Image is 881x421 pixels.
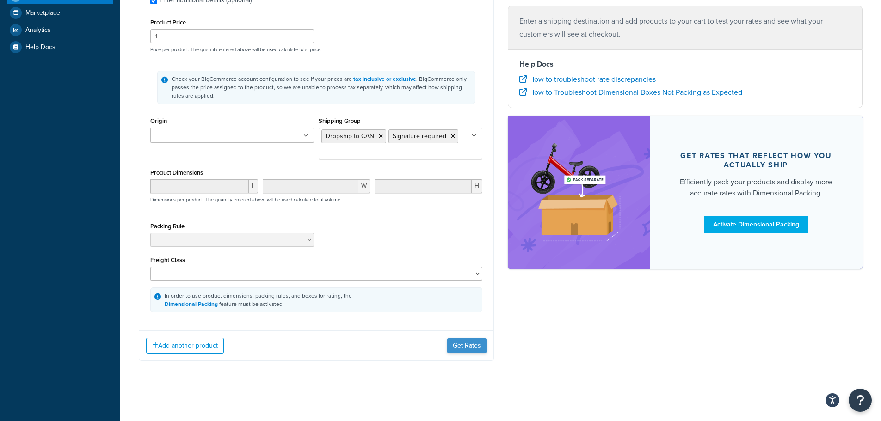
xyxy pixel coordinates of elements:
[249,179,258,193] span: L
[150,169,203,176] label: Product Dimensions
[7,39,113,55] a: Help Docs
[150,19,186,26] label: Product Price
[319,117,361,124] label: Shipping Group
[150,117,167,124] label: Origin
[519,15,851,41] p: Enter a shipping destination and add products to your cart to test your rates and see what your c...
[447,338,487,353] button: Get Rates
[165,292,352,308] div: In order to use product dimensions, packing rules, and boxes for rating, the feature must be acti...
[393,131,446,141] span: Signature required
[519,87,742,98] a: How to Troubleshoot Dimensional Boxes Not Packing as Expected
[172,75,471,100] div: Check your BigCommerce account configuration to see if your prices are . BigCommerce only passes ...
[353,75,416,83] a: tax inclusive or exclusive
[672,177,841,199] div: Efficiently pack your products and display more accurate rates with Dimensional Packing.
[150,223,185,230] label: Packing Rule
[7,5,113,21] a: Marketplace
[326,131,374,141] span: Dropship to CAN
[165,300,218,308] a: Dimensional Packing
[150,256,185,263] label: Freight Class
[25,9,60,17] span: Marketplace
[522,129,636,255] img: feature-image-dim-d40ad3071a2b3c8e08177464837368e35600d3c5e73b18a22c1e4bb210dc32ac.png
[519,74,656,85] a: How to troubleshoot rate discrepancies
[672,151,841,170] div: Get rates that reflect how you actually ship
[519,59,851,70] h4: Help Docs
[148,196,342,203] p: Dimensions per product. The quantity entered above will be used calculate total volume.
[358,179,370,193] span: W
[25,43,55,51] span: Help Docs
[25,26,51,34] span: Analytics
[472,179,482,193] span: H
[849,389,872,412] button: Open Resource Center
[146,338,224,354] button: Add another product
[148,46,485,53] p: Price per product. The quantity entered above will be used calculate total price.
[704,216,808,233] a: Activate Dimensional Packing
[7,22,113,38] a: Analytics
